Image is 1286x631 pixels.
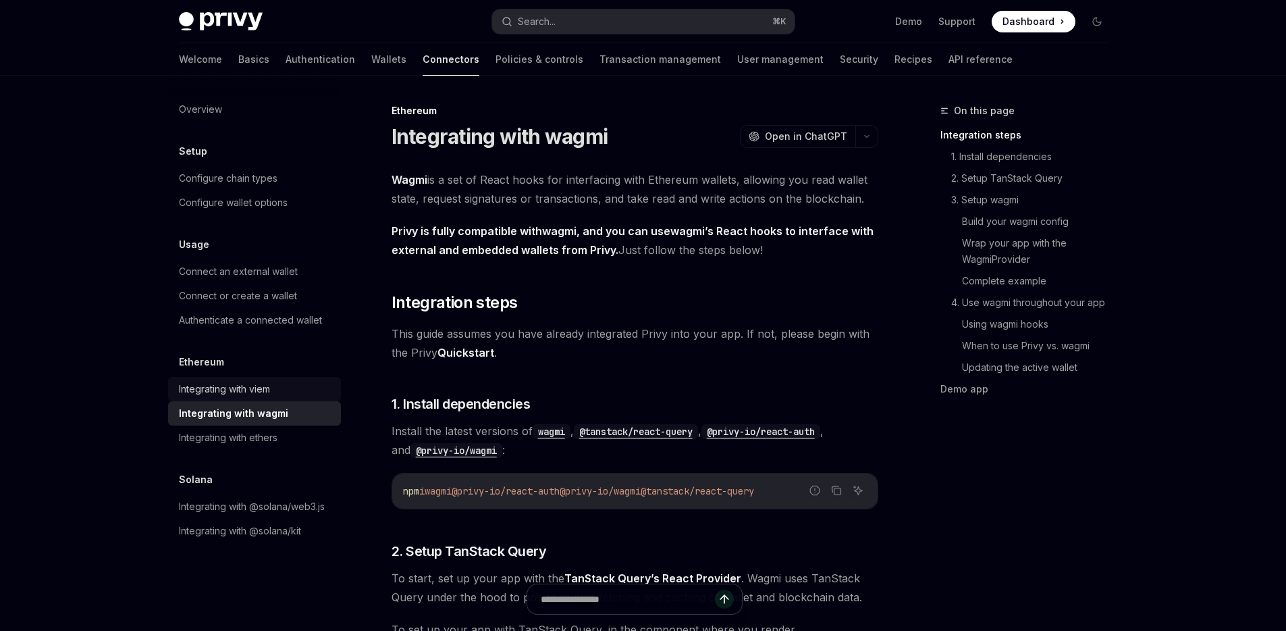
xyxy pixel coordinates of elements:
span: 1. Install dependencies [392,395,531,413]
span: @tanstack/react-query [641,485,754,497]
code: @tanstack/react-query [574,424,698,439]
a: When to use Privy vs. wagmi [940,335,1119,357]
div: Connect or create a wallet [179,288,297,304]
div: Ethereum [392,104,878,118]
div: Connect an external wallet [179,263,298,280]
code: @privy-io/wagmi [410,443,502,458]
a: Integrating with @solana/web3.js [168,495,341,519]
h5: Usage [179,236,209,253]
div: Integrating with wagmi [179,405,288,422]
span: Dashboard [1002,15,1054,28]
a: Demo [895,15,922,28]
a: wagmi [542,224,577,238]
span: 2. Setup TanStack Query [392,542,547,561]
div: Integrating with @solana/web3.js [179,499,325,515]
h1: Integrating with wagmi [392,124,608,149]
img: dark logo [179,12,263,31]
a: Transaction management [599,43,721,76]
a: API reference [948,43,1013,76]
div: Integrating with @solana/kit [179,523,301,539]
span: ⌘ K [772,16,786,27]
div: Integrating with viem [179,381,270,397]
div: Authenticate a connected wallet [179,312,322,328]
div: Overview [179,101,222,118]
span: npm [403,485,419,497]
span: Integration steps [392,292,518,313]
a: Quickstart [437,346,494,360]
a: 3. Setup wagmi [940,189,1119,211]
a: Wagmi [392,173,427,187]
button: Search...⌘K [492,9,795,34]
a: Wrap your app with the WagmiProvider [940,232,1119,270]
div: Configure wallet options [179,195,288,211]
a: Authentication [286,43,355,76]
input: Ask a question... [541,584,715,614]
span: @privy-io/react-auth [452,485,560,497]
a: @tanstack/react-query [574,424,698,438]
span: This guide assumes you have already integrated Privy into your app. If not, please begin with the... [392,324,878,362]
a: Security [840,43,878,76]
a: wagmi [670,224,705,238]
a: 4. Use wagmi throughout your app [940,292,1119,313]
span: i [419,485,425,497]
a: wagmi [533,424,570,438]
button: Copy the contents from the code block [828,482,845,499]
button: Report incorrect code [806,482,824,499]
a: 1. Install dependencies [940,146,1119,168]
h5: Ethereum [179,354,224,370]
span: Open in ChatGPT [765,130,847,143]
div: Integrating with ethers [179,430,277,446]
strong: Privy is fully compatible with , and you can use ’s React hooks to interface with external and em... [392,224,874,257]
a: Configure wallet options [168,191,341,215]
span: is a set of React hooks for interfacing with Ethereum wallets, allowing you read wallet state, re... [392,170,878,208]
code: wagmi [533,424,570,439]
a: Build your wagmi config [940,211,1119,232]
a: @privy-io/wagmi [410,443,502,457]
button: Toggle dark mode [1086,11,1108,32]
a: Connect an external wallet [168,259,341,284]
a: Welcome [179,43,222,76]
a: Recipes [894,43,932,76]
a: Policies & controls [495,43,583,76]
a: Integrating with ethers [168,426,341,450]
span: Install the latest versions of , , , and : [392,422,878,459]
div: Search... [518,14,556,30]
span: Just follow the steps below! [392,222,878,259]
button: Ask AI [849,482,867,499]
a: Complete example [940,270,1119,292]
a: @privy-io/react-auth [701,424,820,438]
a: Integrating with wagmi [168,401,341,426]
a: Connect or create a wallet [168,284,341,308]
span: On this page [954,103,1015,119]
a: Overview [168,97,341,122]
a: Wallets [371,43,406,76]
a: Integration steps [940,124,1119,146]
a: Authenticate a connected wallet [168,308,341,332]
a: Integrating with @solana/kit [168,519,341,543]
a: User management [737,43,824,76]
h5: Solana [179,472,213,488]
a: Connectors [423,43,479,76]
button: Send message [715,590,734,609]
a: Demo app [940,378,1119,400]
a: Dashboard [992,11,1075,32]
span: To start, set up your app with the . Wagmi uses TanStack Query under the hood to power its data f... [392,569,878,607]
a: Updating the active wallet [940,357,1119,378]
button: Open in ChatGPT [740,125,855,148]
a: Using wagmi hooks [940,313,1119,335]
a: Basics [238,43,269,76]
span: wagmi [425,485,452,497]
a: Support [938,15,975,28]
h5: Setup [179,143,207,159]
a: 2. Setup TanStack Query [940,168,1119,189]
span: @privy-io/wagmi [560,485,641,497]
a: Configure chain types [168,166,341,191]
div: Configure chain types [179,170,277,186]
code: @privy-io/react-auth [701,424,820,439]
a: Integrating with viem [168,377,341,401]
a: TanStack Query’s React Provider [564,572,741,586]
